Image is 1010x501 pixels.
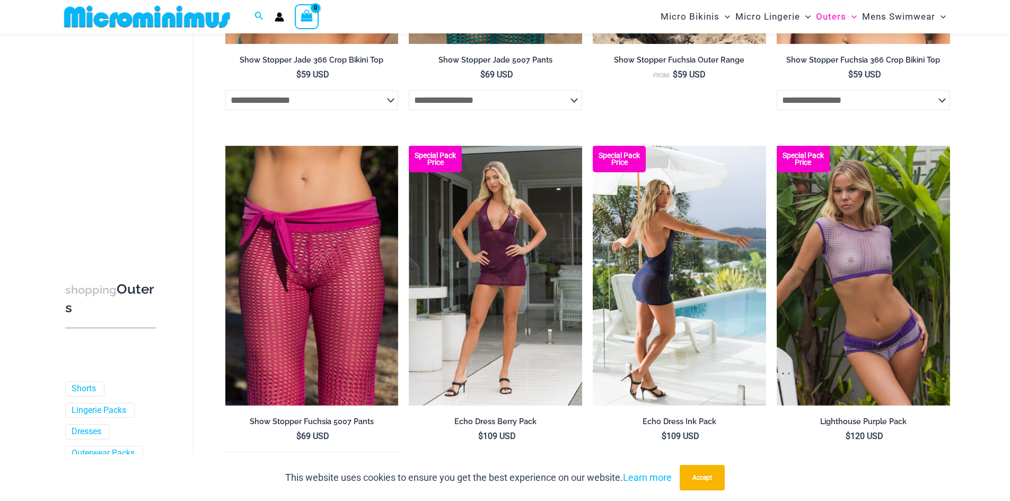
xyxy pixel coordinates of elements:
span: $ [296,69,301,80]
img: Lighthouse Purples 3668 Crop Top 516 Short 11 [777,146,950,406]
bdi: 69 USD [480,69,513,80]
h2: Echo Dress Ink Pack [593,417,766,427]
a: Outerwear Packs [72,449,135,460]
span: $ [848,69,853,80]
a: Micro LingerieMenu ToggleMenu Toggle [733,3,813,30]
bdi: 120 USD [846,431,883,441]
span: Outers [816,3,846,30]
img: Echo Berry 5671 Dress 682 Thong 02 [409,146,582,406]
a: Lighthouse Purples 3668 Crop Top 516 Short 11 Lighthouse Purples 3668 Crop Top 516 Short 09Lighth... [777,146,950,406]
h2: Show Stopper Fuchsia Outer Range [593,55,766,65]
a: Echo Dress Ink Pack [593,417,766,430]
bdi: 109 USD [662,431,699,441]
nav: Site Navigation [656,2,951,32]
bdi: 59 USD [673,69,706,80]
a: Learn more [623,472,672,483]
a: Shorts [72,383,96,394]
span: $ [478,431,483,441]
img: Echo Ink 5671 Dress 682 Thong 08 [593,146,766,406]
b: Special Pack Price [409,152,462,166]
span: Micro Lingerie [735,3,800,30]
a: Show Stopper Fuchsia 5007 Pants [225,417,399,430]
a: Account icon link [275,12,284,22]
a: Show Stopper Jade 5007 Pants [409,55,582,69]
span: $ [296,431,301,441]
a: Echo Berry 5671 Dress 682 Thong 02 Echo Berry 5671 Dress 682 Thong 05Echo Berry 5671 Dress 682 Th... [409,146,582,406]
span: Menu Toggle [935,3,946,30]
a: Show Stopper Fuchsia 366 Top 5007 pants 09Show Stopper Fuchsia 366 Top 5007 pants 10Show Stopper ... [225,146,399,406]
a: Lighthouse Purple Pack [777,417,950,430]
a: Show Stopper Fuchsia 366 Crop Bikini Top [777,55,950,69]
bdi: 59 USD [848,69,881,80]
img: MM SHOP LOGO FLAT [60,5,234,29]
a: View Shopping Cart, empty [295,4,319,29]
bdi: 59 USD [296,69,329,80]
h2: Show Stopper Fuchsia 366 Crop Bikini Top [777,55,950,65]
a: Dresses [72,427,101,438]
span: $ [662,431,666,441]
span: Menu Toggle [800,3,811,30]
iframe: TrustedSite Certified [65,36,161,248]
a: Mens SwimwearMenu ToggleMenu Toggle [859,3,948,30]
bdi: 69 USD [296,431,329,441]
a: Show Stopper Fuchsia Outer Range [593,55,766,69]
b: Special Pack Price [593,152,646,166]
span: $ [480,69,485,80]
h2: Show Stopper Fuchsia 5007 Pants [225,417,399,427]
span: Menu Toggle [846,3,857,30]
a: Micro BikinisMenu ToggleMenu Toggle [658,3,733,30]
h3: Outers [65,280,156,317]
h2: Echo Dress Berry Pack [409,417,582,427]
span: Micro Bikinis [661,3,719,30]
span: shopping [65,283,117,296]
span: Mens Swimwear [862,3,935,30]
a: Show Stopper Jade 366 Crop Bikini Top [225,55,399,69]
h2: Lighthouse Purple Pack [777,417,950,427]
span: $ [673,69,678,80]
img: Show Stopper Fuchsia 366 Top 5007 pants 09 [225,146,399,406]
bdi: 109 USD [478,431,516,441]
span: Menu Toggle [719,3,730,30]
a: Echo Dress Berry Pack [409,417,582,430]
span: $ [846,431,850,441]
a: Echo Ink 5671 Dress 682 Thong 07 Echo Ink 5671 Dress 682 Thong 08Echo Ink 5671 Dress 682 Thong 08 [593,146,766,406]
span: From: [653,72,670,79]
a: OutersMenu ToggleMenu Toggle [813,3,859,30]
button: Accept [680,465,725,490]
h2: Show Stopper Jade 366 Crop Bikini Top [225,55,399,65]
h2: Show Stopper Jade 5007 Pants [409,55,582,65]
a: Search icon link [254,10,264,23]
a: Lingerie Packs [72,405,126,416]
b: Special Pack Price [777,152,830,166]
p: This website uses cookies to ensure you get the best experience on our website. [285,470,672,486]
